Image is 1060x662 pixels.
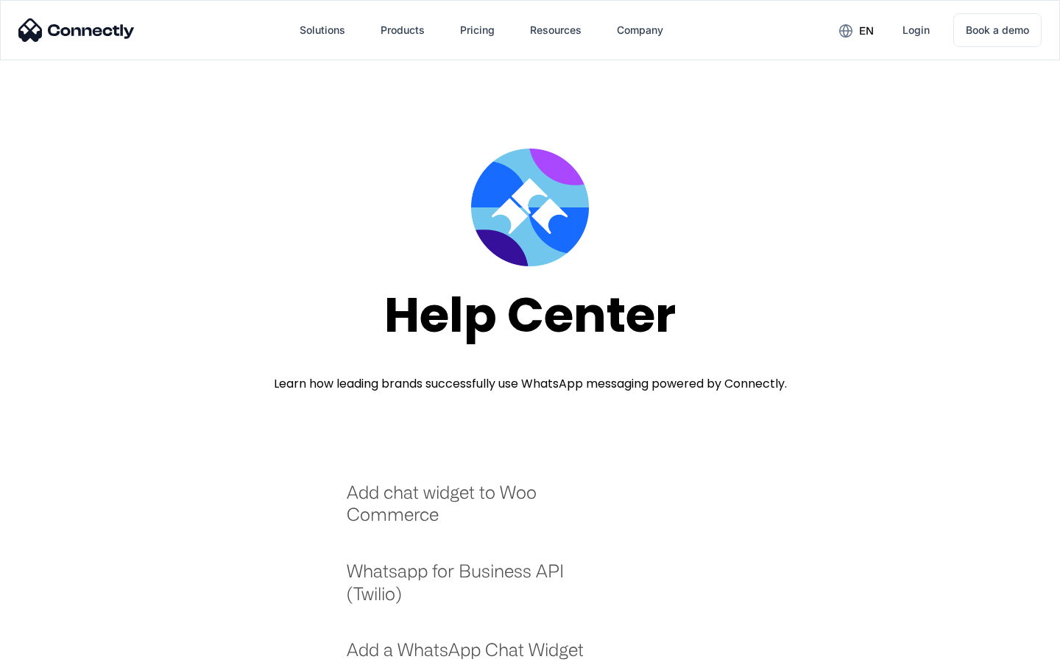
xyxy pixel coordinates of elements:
[381,20,425,40] div: Products
[460,20,495,40] div: Pricing
[827,19,885,41] div: en
[347,481,604,541] a: Add chat widget to Woo Commerce
[902,20,930,40] div: Login
[29,636,88,657] ul: Language list
[530,20,582,40] div: Resources
[15,636,88,657] aside: Language selected: English
[347,560,604,619] a: Whatsapp for Business API (Twilio)
[369,13,437,48] div: Products
[518,13,593,48] div: Resources
[605,13,675,48] div: Company
[617,20,663,40] div: Company
[448,13,506,48] a: Pricing
[384,288,676,342] div: Help Center
[891,13,941,48] a: Login
[300,20,345,40] div: Solutions
[859,21,874,41] div: en
[288,13,357,48] div: Solutions
[274,375,787,393] div: Learn how leading brands successfully use WhatsApp messaging powered by Connectly.
[18,18,135,42] img: Connectly Logo
[953,13,1042,47] a: Book a demo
